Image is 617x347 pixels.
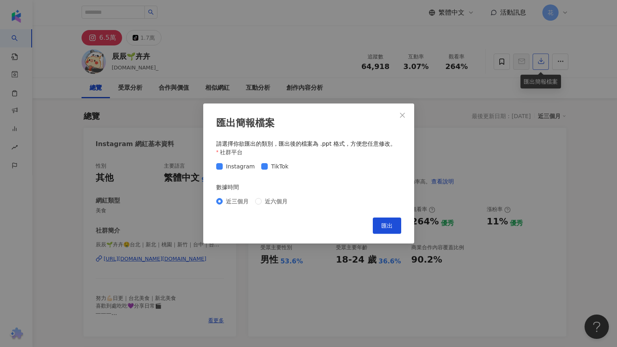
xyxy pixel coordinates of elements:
[223,162,258,171] span: Instagram
[216,116,401,130] div: 匯出簡報檔案
[381,222,393,229] span: 匯出
[262,197,291,206] span: 近六個月
[373,218,401,234] button: 匯出
[268,162,292,171] span: TikTok
[216,140,401,148] div: 請選擇你欲匯出的類別，匯出後的檔案為 .ppt 格式，方便您任意修改。
[399,112,406,119] span: close
[216,148,249,157] label: 社群平台
[394,107,411,123] button: Close
[223,197,252,206] span: 近三個月
[216,183,245,192] label: 數據時間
